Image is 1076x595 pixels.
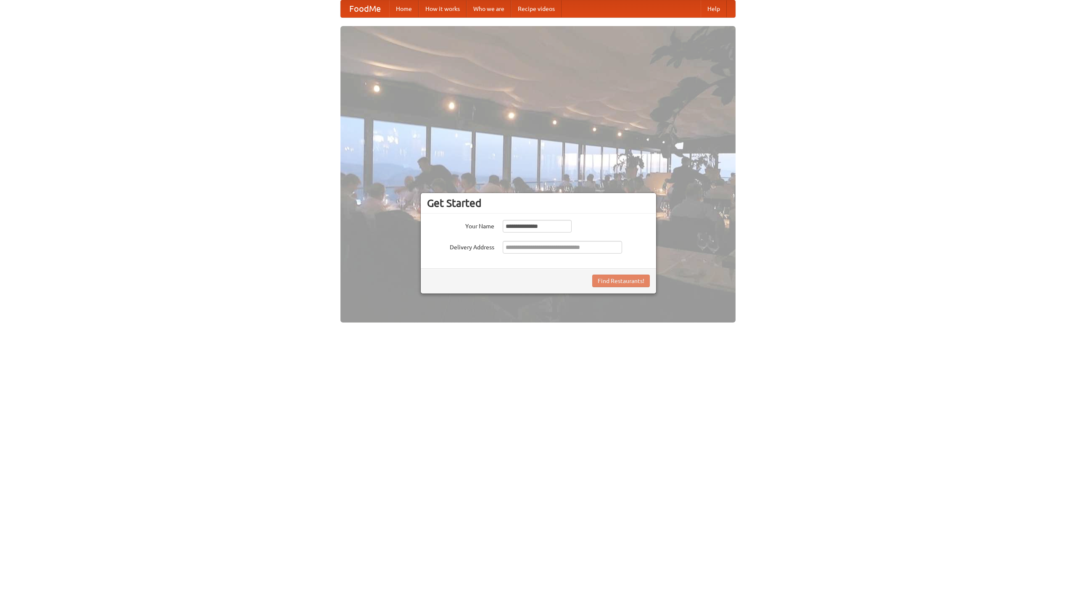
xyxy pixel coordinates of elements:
a: Recipe videos [511,0,562,17]
a: FoodMe [341,0,389,17]
a: Who we are [467,0,511,17]
a: How it works [419,0,467,17]
label: Delivery Address [427,241,494,251]
a: Help [701,0,727,17]
button: Find Restaurants! [592,275,650,287]
a: Home [389,0,419,17]
label: Your Name [427,220,494,230]
h3: Get Started [427,197,650,209]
